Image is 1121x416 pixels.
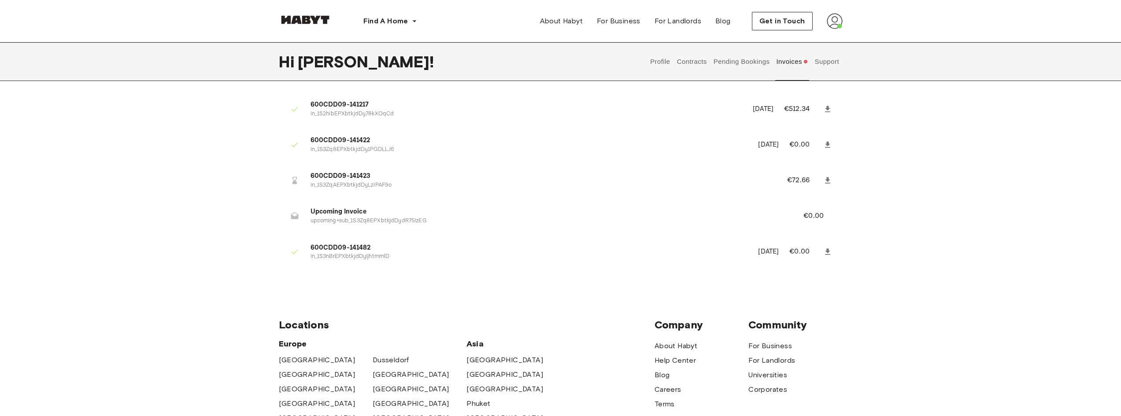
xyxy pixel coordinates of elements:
p: in_1S2hibEPXbtkjdDy78kXOqCd [311,110,743,118]
span: [PERSON_NAME] ! [298,52,434,71]
p: in_1S3nBrEPXbtkjdDyIjhtmmlD [311,253,748,261]
a: Dusseldorf [373,355,409,365]
span: 600CDD09-141217 [311,100,743,110]
span: For Business [597,16,640,26]
a: For Landlords [748,355,795,366]
a: [GEOGRAPHIC_DATA] [466,355,543,365]
a: [GEOGRAPHIC_DATA] [466,369,543,380]
span: Upcoming Invoice [311,207,783,217]
span: Locations [279,318,655,331]
a: Blog [708,12,738,30]
p: €0.00 [803,211,835,221]
button: Invoices [775,42,809,81]
a: For Landlords [647,12,708,30]
a: For Business [748,341,792,351]
button: Find A Home [356,12,424,30]
img: Habyt [279,15,332,24]
span: 600CDD09-141482 [311,243,748,253]
span: 600CDD09-141422 [311,136,748,146]
p: €0.00 [789,247,821,257]
button: Get in Touch [752,12,813,30]
a: About Habyt [655,341,697,351]
span: 600CDD09-141423 [311,171,766,181]
p: €512.34 [784,104,821,114]
a: For Business [590,12,647,30]
p: €0.00 [789,140,821,150]
a: Phuket [466,398,490,409]
p: [DATE] [753,104,773,114]
span: Blog [715,16,731,26]
span: Community [748,318,842,331]
span: Hi [279,52,298,71]
span: Europe [279,339,467,349]
span: Asia [466,339,560,349]
p: [DATE] [758,247,779,257]
a: Help Center [655,355,696,366]
p: upcoming+sub_1S3Zq8EPXbtkjdDydR75IzEG [311,217,783,225]
a: Careers [655,384,681,395]
a: Corporates [748,384,787,395]
p: [DATE] [758,140,779,150]
span: About Habyt [540,16,583,26]
a: About Habyt [533,12,590,30]
a: [GEOGRAPHIC_DATA] [373,398,449,409]
button: Contracts [676,42,708,81]
div: user profile tabs [647,42,843,81]
span: Find A Home [363,16,408,26]
a: [GEOGRAPHIC_DATA] [466,384,543,394]
span: Get in Touch [759,16,805,26]
a: [GEOGRAPHIC_DATA] [279,355,355,365]
span: Company [655,318,748,331]
a: [GEOGRAPHIC_DATA] [279,369,355,380]
button: Profile [649,42,672,81]
a: Blog [655,370,670,380]
a: [GEOGRAPHIC_DATA] [279,384,355,394]
p: €72.66 [787,175,821,186]
p: in_1S3Zq8EPXbtkjdDy1PGDLLJ6 [311,146,748,154]
a: Terms [655,399,675,409]
button: Pending Bookings [712,42,771,81]
span: For Landlords [655,16,701,26]
a: [GEOGRAPHIC_DATA] [373,384,449,394]
a: Universities [748,370,787,380]
a: [GEOGRAPHIC_DATA] [279,398,355,409]
img: avatar [827,13,843,29]
p: in_1S3ZqAEPXbtkjdDyLziPAF9o [311,181,766,190]
a: [GEOGRAPHIC_DATA] [373,369,449,380]
button: Support [814,42,840,81]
